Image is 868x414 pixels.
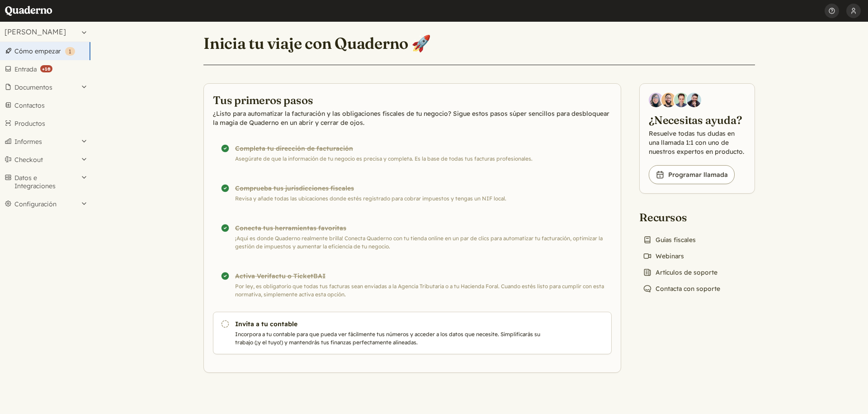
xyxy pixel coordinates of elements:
[661,93,676,107] img: Jairo Fumero, Account Executive at Quaderno
[40,65,52,72] strong: +10
[213,312,612,354] a: Invita a tu contable Incorpora a tu contable para que pueda ver fácilmente tus números y acceder ...
[639,210,724,224] h2: Recursos
[639,266,721,279] a: Artículos de soporte
[69,48,71,55] span: 1
[235,319,543,328] h3: Invita a tu contable
[639,282,724,295] a: Contacta con soporte
[674,93,689,107] img: Ivo Oltmans, Business Developer at Quaderno
[649,93,663,107] img: Diana Carrasco, Account Executive at Quaderno
[649,165,735,184] a: Programar llamada
[235,330,543,347] p: Incorpora a tu contable para que pueda ver fácilmente tus números y acceder a los datos que neces...
[213,109,612,127] p: ¿Listo para automatizar la facturación y las obligaciones fiscales de tu negocio? Sigue estos pas...
[649,129,745,156] p: Resuelve todas tus dudas en una llamada 1:1 con uno de nuestros expertos en producto.
[213,93,612,107] h2: Tus primeros pasos
[203,33,431,53] h1: Inicia tu viaje con Quaderno 🚀
[639,233,699,246] a: Guías fiscales
[639,250,688,262] a: Webinars
[649,113,745,127] h2: ¿Necesitas ayuda?
[687,93,701,107] img: Javier Rubio, DevRel at Quaderno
